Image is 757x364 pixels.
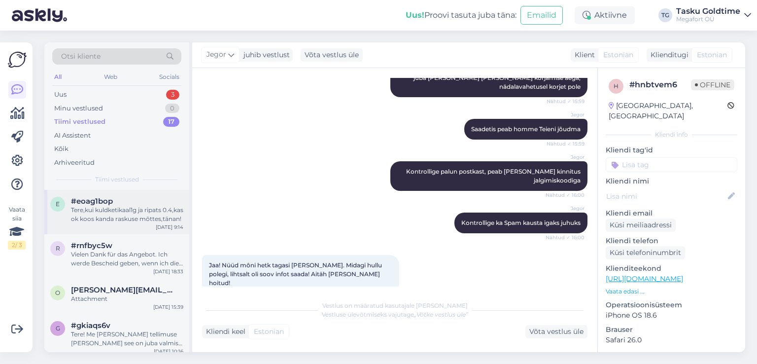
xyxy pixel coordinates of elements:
div: Kliendi info [606,130,737,139]
span: Estonian [697,50,727,60]
span: Offline [691,79,734,90]
div: Vielen Dank für das Angebot. Ich werde Bescheid geben, wenn ich die Charms losschicke [71,250,183,268]
span: Kontrollige ka Spam kausta igaks juhuks [461,219,581,226]
p: Safari 26.0 [606,335,737,345]
div: Megafort OÜ [676,15,740,23]
span: Kontrollige palun postkast, peab [PERSON_NAME] kinnitus jalgimiskoodiga [406,168,582,184]
a: Tasku GoldtimeMegafort OÜ [676,7,751,23]
div: [DATE] 9:14 [156,223,183,231]
span: #gkiaqs6v [71,321,110,330]
span: o [55,289,60,296]
div: [DATE] 15:39 [153,303,183,311]
div: 3 [166,90,179,100]
span: Estonian [254,327,284,337]
span: h [614,82,619,90]
div: Vaata siia [8,205,26,250]
b: Uus! [406,10,424,20]
span: Jegor [548,205,585,212]
p: Klienditeekond [606,263,737,274]
span: Jegor [548,153,585,161]
div: Kliendi keel [202,327,245,337]
input: Lisa tag [606,157,737,172]
div: Web [102,71,119,83]
p: Kliendi tag'id [606,145,737,155]
span: Nähtud ✓ 15:59 [547,98,585,105]
div: 0 [165,104,179,113]
div: Kõik [54,144,69,154]
p: Kliendi email [606,208,737,218]
span: e [56,200,60,208]
div: Küsi telefoninumbrit [606,246,685,259]
div: Võta vestlus üle [301,48,363,62]
div: Tasku Goldtime [676,7,740,15]
div: [DATE] 18:33 [153,268,183,275]
div: 2 / 3 [8,241,26,250]
img: Askly Logo [8,50,27,69]
div: Tiimi vestlused [54,117,105,127]
div: Võta vestlus üle [525,325,587,338]
div: Attachment [71,294,183,303]
div: [DATE] 10:16 [154,348,183,355]
div: Proovi tasuta juba täna: [406,9,516,21]
div: Aktiivne [575,6,635,24]
div: [GEOGRAPHIC_DATA], [GEOGRAPHIC_DATA] [609,101,727,121]
span: Jaa! Nüüd môni hetk tagasi [PERSON_NAME]. Midagi hullu polegi, lihtsalt oli soov infot saada! Ait... [209,261,383,287]
div: juhib vestlust [240,50,290,60]
p: Vaata edasi ... [606,287,737,296]
div: Tere! Me [PERSON_NAME] tellimuse [PERSON_NAME] see on juba valmis pandud. [PERSON_NAME] Omniva [P... [71,330,183,348]
span: g [56,325,60,332]
span: Saadetis peab homme Teieni jõudma [471,125,581,133]
span: olga@ivaneko.com [71,286,173,294]
p: Kliendi nimi [606,176,737,186]
span: Nähtud ✓ 16:00 [546,234,585,241]
span: Teie tellimus läks [PERSON_NAME]. Tegite reedel tellimuse juba [PERSON_NAME] [PERSON_NAME] korjam... [409,65,582,90]
span: r [56,245,60,252]
div: Küsi meiliaadressi [606,218,676,232]
div: Tere,kui kuldketikaal1g ja ripats 0.4,kas ok koos kanda raskuse mõttes,tänan! [71,206,183,223]
div: 17 [163,117,179,127]
div: Arhiveeritud [54,158,95,168]
button: Emailid [520,6,563,25]
p: iPhone OS 18.6 [606,310,737,321]
span: Estonian [603,50,633,60]
i: „Võtke vestlus üle” [414,311,468,318]
div: Socials [157,71,181,83]
div: # hnbtvem6 [629,79,691,91]
span: #rnfbyc5w [71,241,112,250]
div: Uus [54,90,67,100]
span: Nähtud ✓ 15:59 [547,140,585,147]
div: TG [658,8,672,22]
p: Operatsioonisüsteem [606,300,737,310]
span: Vestlus on määratud kasutajale [PERSON_NAME] [322,302,468,309]
p: Brauser [606,325,737,335]
span: Jegor [548,111,585,118]
span: Vestluse ülevõtmiseks vajutage [322,311,468,318]
a: [URL][DOMAIN_NAME] [606,274,683,283]
div: Klienditugi [647,50,688,60]
span: #eoag1bop [71,197,113,206]
span: Nähtud ✓ 16:00 [546,191,585,199]
input: Lisa nimi [606,191,726,202]
div: Minu vestlused [54,104,103,113]
div: AI Assistent [54,131,91,141]
span: Otsi kliente [61,51,101,62]
div: All [52,71,64,83]
p: Kliendi telefon [606,236,737,246]
div: Klient [571,50,595,60]
span: Jegor [206,49,226,60]
span: Tiimi vestlused [95,175,139,184]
